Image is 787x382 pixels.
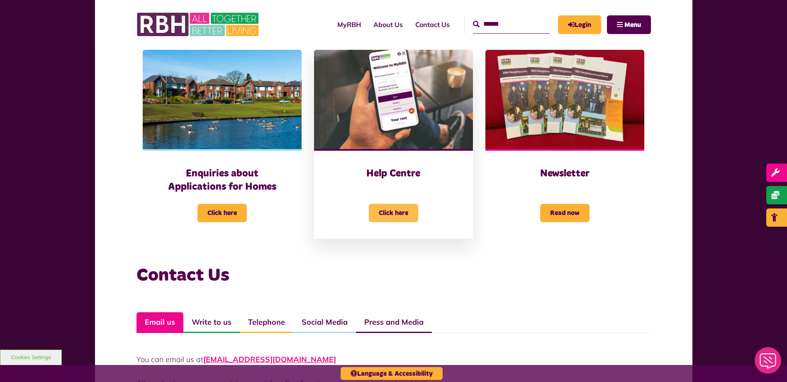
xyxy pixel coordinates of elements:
p: You can email us at [136,354,651,365]
a: [EMAIL_ADDRESS][DOMAIN_NAME] [203,355,336,364]
button: Language & Accessibility [341,367,443,380]
img: RBH Newsletter Copies [485,50,644,149]
span: Read now [540,204,590,222]
a: Enquiries about Applications for Homes Click here [143,50,302,239]
a: MyRBH [558,15,601,34]
a: MyRBH [331,13,367,36]
a: Contact Us [409,13,456,36]
span: Click here [369,204,418,222]
img: Myrbh Man Wth Mobile Correct [314,50,473,149]
a: Write to us [183,312,240,333]
h3: Contact Us [136,264,651,287]
a: Telephone [240,312,293,333]
a: Newsletter Read now [485,50,644,239]
a: Email us [136,312,183,333]
span: Menu [624,22,641,28]
h3: Help Centre [331,167,456,180]
iframe: Netcall Web Assistant for live chat [750,345,787,382]
img: Dewhirst Rd 03 [143,50,302,149]
button: Navigation [607,15,651,34]
a: Help Centre Click here [314,50,473,239]
a: Press and Media [356,312,432,333]
h3: Newsletter [502,167,628,180]
a: About Us [367,13,409,36]
img: RBH [136,8,261,41]
a: Social Media [293,312,356,333]
input: Search [473,15,550,33]
span: Click here [197,204,247,222]
h3: Enquiries about Applications for Homes [159,167,285,193]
